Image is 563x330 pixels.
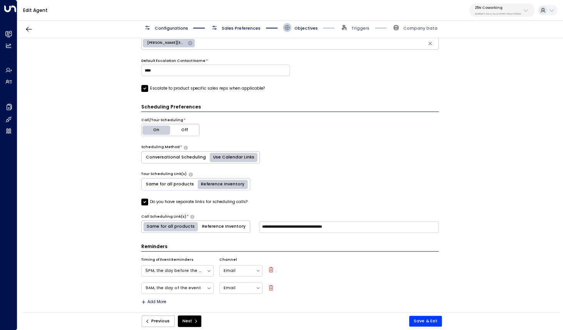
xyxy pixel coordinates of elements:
div: Platform [141,124,199,136]
label: Timing of Event Reminders [141,257,194,263]
span: Sales Preferences [222,25,261,31]
span: Triggers [351,25,369,31]
label: Call Scheduling Link(s) [141,214,186,220]
div: Platform [141,151,260,163]
button: Previous [142,315,175,327]
label: Default Escalation Contact Name [141,58,205,64]
button: Provide the links that the agent should share with leads to directly book calls either universall... [190,215,194,218]
label: Tour Scheduling Link(s) [141,172,187,177]
div: Platform [141,178,250,190]
button: Provide the links that the agent should share with leads to directly book tours, either universal... [189,172,193,176]
button: Add More [141,300,166,304]
button: Decide whether the agent should schedule tours or calls by providing options naturally within the... [184,145,188,149]
a: Edit Agent [23,7,48,13]
label: Channel [219,257,237,263]
button: On [142,124,170,136]
span: Company Data [403,25,438,31]
button: 25N Coworking3b9800f4-81ca-4ec0-8758-72fbe4763f36 [469,3,535,17]
button: Clear [425,39,435,48]
button: Reference Inventory [198,178,250,190]
span: Configurations [155,25,188,31]
label: Do you have separate links for scheduling calls? [141,198,247,205]
div: Platform [141,220,250,233]
h3: Reminders [141,243,439,252]
span: Objectives [294,25,318,31]
label: Call/Tour Scheduling [141,118,183,123]
p: 25N Coworking [475,5,521,10]
p: 3b9800f4-81ca-4ec0-8758-72fbe4763f36 [475,12,521,15]
button: Off [170,124,199,136]
button: Same for all products [142,178,198,190]
button: Next [178,315,201,327]
h3: Scheduling Preferences [141,103,439,112]
div: [PERSON_NAME][EMAIL_ADDRESS][DOMAIN_NAME] [143,39,195,48]
button: Use Calendar Links [210,152,259,163]
button: Conversational Scheduling [142,152,210,163]
button: Same for all products [142,221,198,232]
span: [PERSON_NAME][EMAIL_ADDRESS][DOMAIN_NAME] [143,40,190,45]
label: Escalate to product specific sales reps when applicable? [141,85,265,92]
button: Save & Exit [409,316,442,327]
button: Reference Inventory [198,221,250,232]
label: Scheduling Method [141,145,180,150]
